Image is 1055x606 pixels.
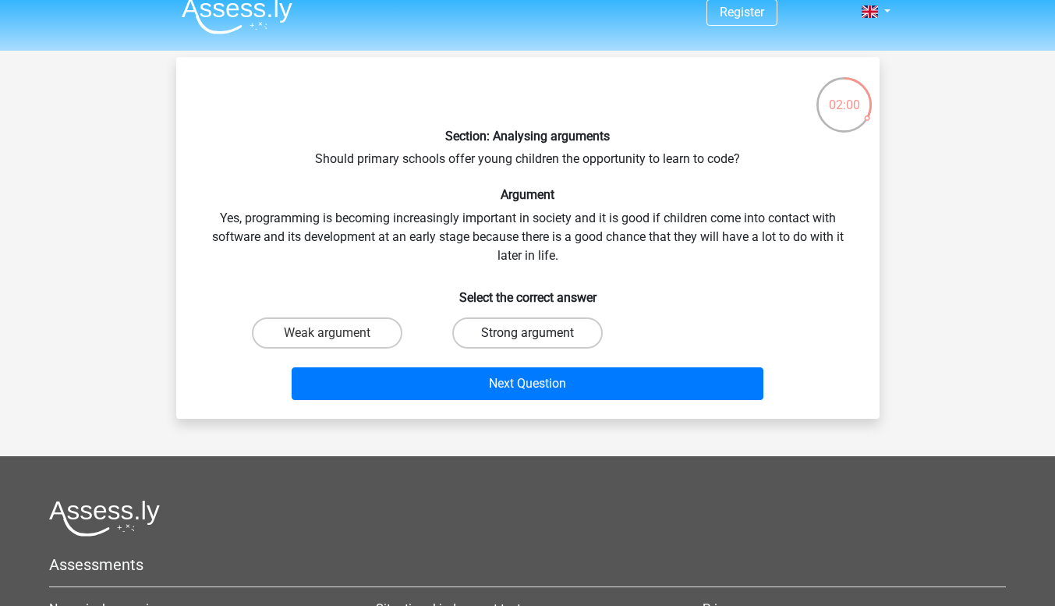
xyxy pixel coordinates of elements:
div: 02:00 [815,76,873,115]
label: Strong argument [452,317,603,349]
h6: Select the correct answer [201,278,855,305]
a: Register [720,5,764,19]
h6: Argument [201,187,855,202]
div: Should primary schools offer young children the opportunity to learn to code? Yes, programming is... [182,69,873,406]
img: Assessly logo [49,500,160,537]
label: Weak argument [252,317,402,349]
button: Next Question [292,367,763,400]
h6: Section: Analysing arguments [201,129,855,144]
h5: Assessments [49,555,1006,574]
